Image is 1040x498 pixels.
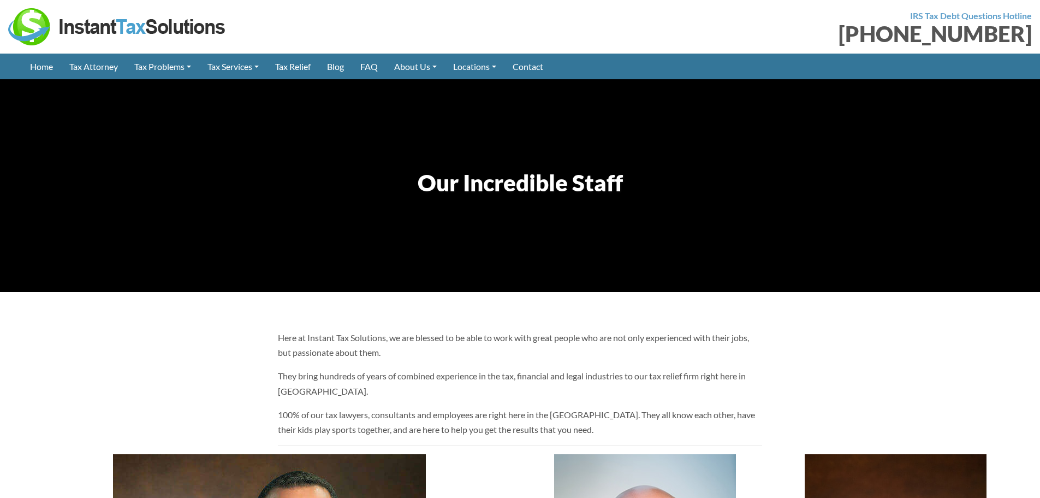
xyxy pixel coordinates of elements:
[386,54,445,79] a: About Us
[61,54,126,79] a: Tax Attorney
[22,54,61,79] a: Home
[278,368,763,398] p: They bring hundreds of years of combined experience in the tax, financial and legal industries to...
[910,10,1032,21] strong: IRS Tax Debt Questions Hotline
[267,54,319,79] a: Tax Relief
[319,54,352,79] a: Blog
[8,20,227,31] a: Instant Tax Solutions Logo
[8,8,227,45] img: Instant Tax Solutions Logo
[504,54,551,79] a: Contact
[528,23,1032,45] div: [PHONE_NUMBER]
[199,54,267,79] a: Tax Services
[445,54,504,79] a: Locations
[126,54,199,79] a: Tax Problems
[278,330,763,360] p: Here at Instant Tax Solutions, we are blessed to be able to work with great people who are not on...
[278,407,763,437] p: 100% of our tax lawyers, consultants and employees are right here in the [GEOGRAPHIC_DATA]. They ...
[352,54,386,79] a: FAQ
[27,167,1013,199] h1: Our Incredible Staff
